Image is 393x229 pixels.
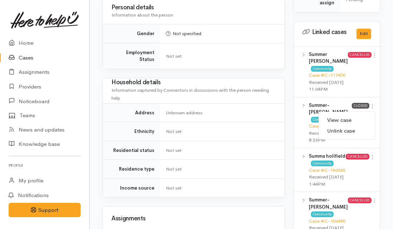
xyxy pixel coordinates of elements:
td: Address [103,103,160,122]
span: Not set [166,185,182,191]
b: Summer-[PERSON_NAME] [309,197,348,210]
div: Unknown address [166,109,276,116]
span: Not set [166,147,182,153]
h3: Linked cases [302,29,348,36]
span: Not set [166,53,182,59]
a: View case [318,115,375,126]
a: Case #C-115024 [309,123,345,129]
div: Received [DATE] 1:44PM [309,173,346,187]
h3: Personal details [111,4,276,11]
button: Support [9,203,81,218]
span: Community [311,66,334,72]
span: Not set [166,128,182,134]
b: Summa holifield [309,153,345,159]
td: Gender [103,24,160,43]
b: Summer-[PERSON_NAME] [309,102,348,115]
span: Not specified [166,30,201,37]
td: Employment Status [103,43,160,69]
span: Cancelled [348,197,372,203]
span: Closed [352,103,369,109]
h3: Household details [111,79,276,86]
a: Case #C-117470 [309,72,345,78]
td: Income source [103,178,160,197]
a: Case #C-106545 [309,167,345,173]
div: Received [DATE] 11:04PM [309,79,348,93]
span: Community [311,161,334,166]
span: Not set [166,166,182,172]
span: Community [311,211,334,217]
a: Case #C-106490 [309,218,345,224]
h3: Assignments [111,215,276,222]
h6: Profile [9,161,81,170]
td: Ethnicity [103,122,160,141]
b: Summer [PERSON_NAME] [309,51,348,65]
button: Edit [356,29,371,39]
div: Received [DATE] 8:26PM [309,130,352,144]
td: Residential status [103,141,160,160]
a: Unlink case [318,125,375,137]
span: Information about the person [111,12,173,18]
span: Cancelled [346,154,369,159]
span: Community [311,117,334,123]
td: Residence type [103,160,160,179]
span: Information captured by Connectors in discussions with the person needing help [111,87,269,101]
span: Cancelled [348,52,372,58]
